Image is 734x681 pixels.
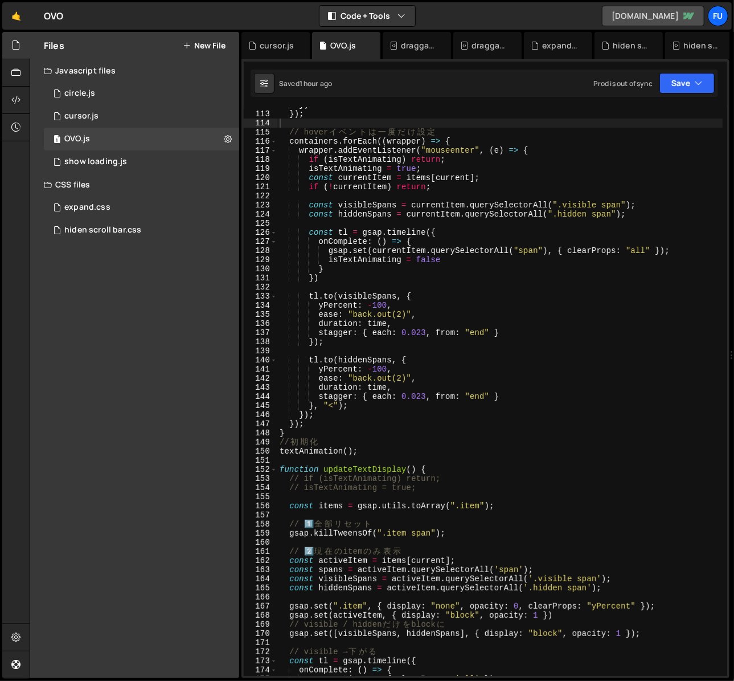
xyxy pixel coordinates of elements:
[244,274,277,283] div: 131
[244,210,277,219] div: 124
[659,73,715,93] button: Save
[471,40,508,51] div: draggable using Observer.css
[44,219,243,242] div: 17267/47816.css
[44,9,63,23] div: OVO
[244,392,277,401] div: 144
[244,310,277,319] div: 135
[244,301,277,310] div: 134
[244,137,277,146] div: 116
[244,246,277,255] div: 128
[244,666,277,675] div: 174
[244,401,277,410] div: 145
[64,157,127,167] div: show loading.js
[30,173,239,196] div: CSS files
[244,201,277,210] div: 123
[64,225,141,235] div: hiden scroll bar.css
[44,150,243,173] div: 17267/48011.js
[244,219,277,228] div: 125
[244,629,277,638] div: 170
[244,465,277,474] div: 152
[244,228,277,237] div: 126
[244,611,277,620] div: 168
[244,292,277,301] div: 133
[260,40,294,51] div: cursor.js
[330,40,356,51] div: OVO.js
[30,59,239,82] div: Javascript files
[244,328,277,337] div: 137
[244,584,277,593] div: 165
[542,40,579,51] div: expand.css
[244,529,277,538] div: 159
[244,474,277,483] div: 153
[244,538,277,547] div: 160
[244,182,277,191] div: 121
[244,264,277,274] div: 130
[244,109,277,119] div: 113
[44,196,243,219] div: expand.css
[244,146,277,155] div: 117
[300,79,333,88] div: 1 hour ago
[244,191,277,201] div: 122
[44,39,64,52] h2: Files
[244,620,277,629] div: 169
[683,40,720,51] div: hiden scroll bar.css
[244,319,277,328] div: 136
[54,136,60,145] span: 1
[244,556,277,565] div: 162
[244,565,277,574] div: 163
[244,547,277,556] div: 161
[44,105,243,128] div: 17267/48012.js
[244,483,277,492] div: 154
[593,79,653,88] div: Prod is out of sync
[244,237,277,246] div: 127
[244,255,277,264] div: 129
[244,456,277,465] div: 151
[708,6,728,26] a: Fu
[244,419,277,429] div: 147
[244,602,277,611] div: 167
[244,374,277,383] div: 142
[244,492,277,501] div: 155
[244,346,277,356] div: 139
[244,438,277,447] div: 149
[44,82,243,105] div: circle.js
[319,6,415,26] button: Code + Tools
[244,164,277,173] div: 119
[244,656,277,666] div: 173
[613,40,649,51] div: hiden scroll bar.css
[244,337,277,346] div: 138
[64,88,95,99] div: circle.js
[244,520,277,529] div: 158
[244,155,277,164] div: 118
[64,111,99,121] div: cursor.js
[244,356,277,365] div: 140
[244,511,277,520] div: 157
[64,202,110,213] div: expand.css
[244,173,277,182] div: 120
[244,501,277,511] div: 156
[244,647,277,656] div: 172
[244,365,277,374] div: 141
[279,79,332,88] div: Saved
[244,574,277,584] div: 164
[244,638,277,647] div: 171
[2,2,30,30] a: 🤙
[244,119,277,128] div: 114
[44,128,243,150] div: OVO.js
[244,383,277,392] div: 143
[244,283,277,292] div: 132
[244,447,277,456] div: 150
[244,128,277,137] div: 115
[401,40,437,51] div: draggable, scrollable.js
[602,6,704,26] a: [DOMAIN_NAME]
[183,41,225,50] button: New File
[244,410,277,419] div: 146
[64,134,90,144] div: OVO.js
[244,429,277,438] div: 148
[244,593,277,602] div: 166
